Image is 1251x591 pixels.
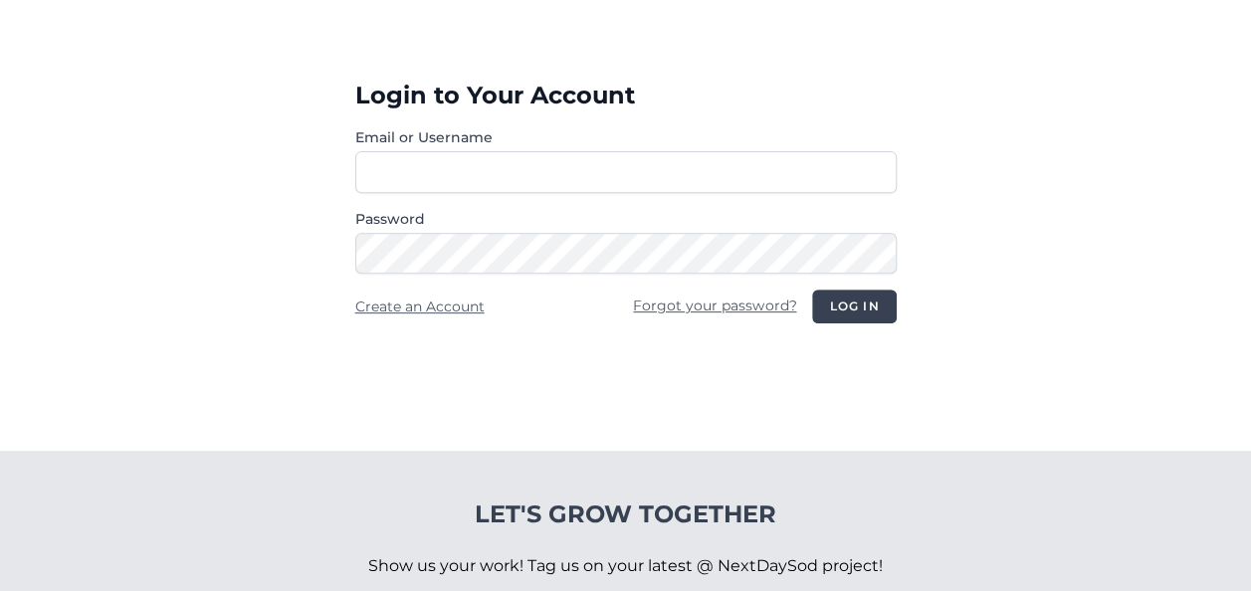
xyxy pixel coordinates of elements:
a: Create an Account [355,297,485,315]
label: Password [355,209,897,229]
h3: Login to Your Account [355,80,897,111]
button: Log in [812,290,896,323]
a: Forgot your password? [633,296,796,314]
h4: Let's Grow Together [368,498,883,530]
label: Email or Username [355,127,897,147]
